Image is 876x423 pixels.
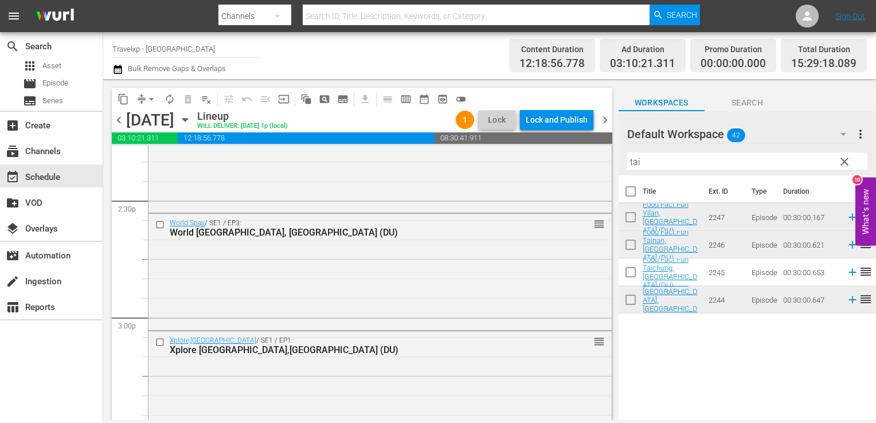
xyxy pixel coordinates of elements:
a: Food Fact Fun [GEOGRAPHIC_DATA], [GEOGRAPHIC_DATA] (DU) [643,279,698,322]
span: 03:10:21.311 [112,132,178,144]
span: Schedule [6,170,19,184]
span: pageview_outlined [319,93,330,105]
a: Food Fact Fun Tainan, [GEOGRAPHIC_DATA] (DU) [643,228,698,262]
img: ans4CAIJ8jUAAAAAAAAAAAAAAAAAAAAAAAAgQb4GAAAAAAAAAAAAAAAAAAAAAAAAJMjXAAAAAAAAAAAAAAAAAAAAAAAAgAT5G... [28,3,83,30]
span: Download as CSV [352,88,374,110]
a: Food Fact Fun Taichung, [GEOGRAPHIC_DATA] (DU) [643,255,698,289]
button: reorder [593,335,605,347]
td: 00:30:00.621 [779,231,842,258]
div: / SE1 / EP3: [170,219,550,238]
span: Asset [23,59,37,73]
span: 12:18:56.778 [519,57,585,70]
span: VOD [6,196,19,210]
a: World Spas [170,219,205,227]
span: Search [705,96,791,110]
span: Search [667,5,697,25]
th: Title [643,175,702,207]
td: 2247 [704,203,747,231]
td: 2246 [704,231,747,258]
td: 2245 [704,258,747,286]
button: Lock and Publish [520,109,593,130]
span: reorder [859,292,873,306]
span: 24 hours Lineup View is OFF [452,90,470,108]
span: date_range_outlined [419,93,430,105]
svg: Add to Schedule [846,266,859,279]
span: Overlays [6,222,19,236]
span: Bulk Remove Gaps & Overlaps [126,64,226,73]
span: Revert to Primary Episode [238,90,256,108]
span: Month Calendar View [415,90,433,108]
span: reorder [593,335,605,348]
span: Workspaces [619,96,705,110]
td: 00:30:00.653 [779,258,842,286]
td: Episode [747,231,779,258]
span: Week Calendar View [397,90,415,108]
span: Copy Lineup [114,90,132,108]
span: content_copy [118,93,129,105]
div: Lock and Publish [526,109,588,130]
span: Create Search Block [315,90,334,108]
span: Select an event to delete [179,90,197,108]
span: clear [838,155,851,169]
span: menu [7,9,21,23]
span: Asset [42,60,61,72]
td: 00:30:00.647 [779,286,842,314]
span: more_vert [854,127,867,141]
button: reorder [593,218,605,229]
button: more_vert [854,120,867,148]
div: Promo Duration [701,41,766,57]
div: World [GEOGRAPHIC_DATA], [GEOGRAPHIC_DATA] (DU) [170,227,550,238]
span: preview_outlined [437,93,448,105]
td: 00:30:00.167 [779,203,842,231]
svg: Add to Schedule [846,238,859,251]
span: 03:10:21.311 [610,57,675,70]
span: auto_awesome_motion_outlined [300,93,312,105]
button: Open Feedback Widget [855,178,876,246]
td: Episode [747,258,779,286]
th: Ext. ID [702,175,745,207]
svg: Add to Schedule [846,293,859,306]
span: Create [6,119,19,132]
a: Sign Out [835,11,865,21]
span: reorder [859,265,873,279]
button: Lock [479,111,515,130]
th: Type [745,175,776,207]
span: Create Series Block [334,90,352,108]
span: Channels [6,144,19,158]
div: Total Duration [791,41,857,57]
span: Ingestion [6,275,19,288]
div: / SE1 / EP1: [170,336,550,355]
span: Series [23,94,37,108]
td: Episode [747,203,779,231]
span: Search [6,40,19,53]
div: 10 [852,175,862,185]
span: Series [42,95,63,107]
div: WILL DELIVER: [DATE] 1p (local) [197,123,288,130]
button: clear [835,152,853,170]
span: 08:30:41.911 [435,132,612,144]
svg: Add to Schedule [846,211,859,224]
span: Clear Lineup [197,90,216,108]
span: Fill episodes with ad slates [256,90,275,108]
span: calendar_view_week_outlined [400,93,412,105]
span: playlist_remove_outlined [201,93,212,105]
span: input [278,93,290,105]
span: chevron_left [112,113,126,127]
button: Search [650,5,700,25]
span: arrow_drop_down [146,93,157,105]
span: Episode [42,77,68,89]
span: autorenew_outlined [164,93,175,105]
a: Food Fact Fun Yilan, [GEOGRAPHIC_DATA] (DU) [643,200,698,234]
a: Xplore,[GEOGRAPHIC_DATA] [170,336,256,344]
span: compress [136,93,147,105]
span: toggle_off [455,93,467,105]
span: Reports [6,300,19,314]
span: Day Calendar View [374,88,397,110]
span: chevron_right [598,113,612,127]
span: 12:18:56.778 [178,132,435,144]
span: 00:00:00.000 [701,57,766,70]
div: [DATE] [126,111,174,130]
span: Automation [6,249,19,263]
span: 1 [456,115,474,124]
div: Lineup [197,110,288,123]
